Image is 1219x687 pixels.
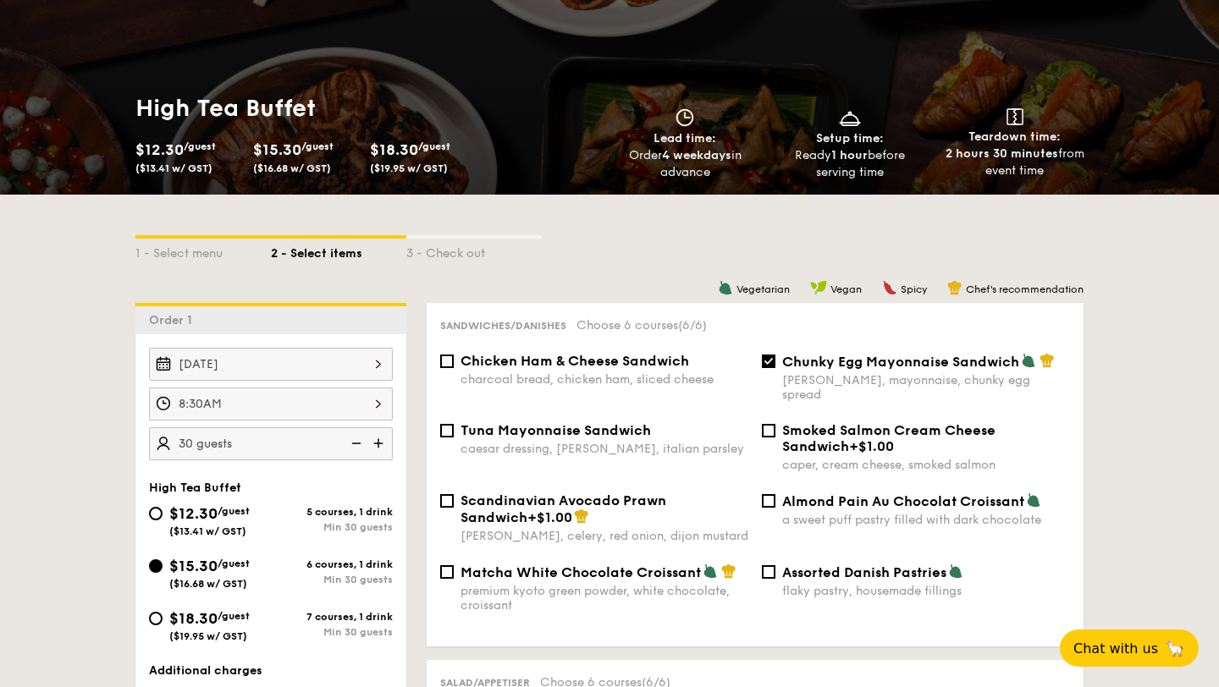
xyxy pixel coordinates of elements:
[1165,639,1185,658] span: 🦙
[1026,492,1041,508] img: icon-vegetarian.fe4039eb.svg
[461,372,748,387] div: charcoal bread, chicken ham, sliced cheese
[830,283,862,295] span: Vegan
[939,146,1090,179] div: from event time
[169,578,247,590] span: ($16.68 w/ GST)
[966,283,1084,295] span: Chef's recommendation
[461,584,748,613] div: premium kyoto green powder, white chocolate, croissant
[149,427,393,460] input: Number of guests
[947,280,963,295] img: icon-chef-hat.a58ddaea.svg
[218,558,250,569] span: /guest
[948,563,963,579] img: icon-vegetarian.fe4039eb.svg
[882,280,897,295] img: icon-spicy.37a8142b.svg
[901,283,927,295] span: Spicy
[461,529,748,543] div: [PERSON_NAME], celery, red onion, dijon mustard
[574,508,589,524] img: icon-chef-hat.a58ddaea.svg
[135,140,184,159] span: $12.30
[678,318,707,333] span: (6/6)
[762,494,775,508] input: Almond Pain Au Chocolat Croissanta sweet puff pastry filled with dark chocolate
[184,140,216,152] span: /guest
[782,373,1070,402] div: [PERSON_NAME], mayonnaise, chunky egg spread
[461,564,701,580] span: Matcha White Chocolate Croissant
[703,563,718,579] img: icon-vegetarian.fe4039eb.svg
[461,353,689,369] span: Chicken Ham & Cheese Sandwich
[271,239,406,262] div: 2 - Select items
[968,129,1061,144] span: Teardown time:
[1073,640,1158,657] span: Chat with us
[782,564,946,580] span: Assorted Danish Pastries
[816,131,884,146] span: Setup time:
[271,506,393,518] div: 5 courses, 1 drink
[149,612,163,625] input: $18.30/guest($19.95 w/ GST)7 courses, 1 drinkMin 30 guests
[406,239,542,262] div: 3 - Check out
[946,146,1058,161] strong: 2 hours 30 minutes
[849,438,894,454] span: +$1.00
[271,521,393,533] div: Min 30 guests
[271,558,393,570] div: 6 courses, 1 drink
[169,525,246,537] span: ($13.41 w/ GST)
[367,427,393,459] img: icon-add.58712e84.svg
[440,354,454,368] input: Chicken Ham & Cheese Sandwichcharcoal bread, chicken ham, sliced cheese
[135,162,212,174] span: ($13.41 w/ GST)
[762,424,775,437] input: Smoked Salmon Cream Cheese Sandwich+$1.00caper, cream cheese, smoked salmon
[370,140,418,159] span: $18.30
[736,283,790,295] span: Vegetarian
[135,239,271,262] div: 1 - Select menu
[461,442,748,456] div: caesar dressing, [PERSON_NAME], italian parsley
[762,354,775,368] input: Chunky Egg Mayonnaise Sandwich[PERSON_NAME], mayonnaise, chunky egg spread
[301,140,334,152] span: /guest
[782,513,1070,527] div: a sweet puff pastry filled with dark chocolate
[837,108,863,127] img: icon-dish.430c3a2e.svg
[1040,353,1055,368] img: icon-chef-hat.a58ddaea.svg
[782,493,1024,509] span: Almond Pain Au Chocolat Croissant
[169,630,247,642] span: ($19.95 w/ GST)
[782,458,1070,472] div: caper, cream cheese, smoked salmon
[271,626,393,638] div: Min 30 guests
[149,559,163,573] input: $15.30/guest($16.68 w/ GST)6 courses, 1 drinkMin 30 guests
[461,422,651,438] span: Tuna Mayonnaise Sandwich
[271,611,393,623] div: 7 courses, 1 drink
[149,313,199,327] span: Order 1
[149,481,241,495] span: High Tea Buffet
[169,557,218,575] span: $15.30
[782,354,1019,370] span: Chunky Egg Mayonnaise Sandwich
[609,147,761,181] div: Order in advance
[218,610,250,622] span: /guest
[654,131,716,146] span: Lead time:
[149,387,393,420] input: Event time
[782,422,996,454] span: Smoked Salmon Cream Cheese Sandwich
[527,509,572,525] span: +$1.00
[718,280,733,295] img: icon-vegetarian.fe4039eb.svg
[342,427,367,459] img: icon-reduce.1d2dbef1.svg
[1007,108,1023,125] img: icon-teardown.65201eee.svg
[149,662,393,679] div: Additional charges
[169,504,218,523] span: $12.30
[418,140,450,152] span: /guest
[576,318,707,333] span: Choose 6 courses
[218,505,250,517] span: /guest
[1021,353,1036,368] img: icon-vegetarian.fe4039eb.svg
[135,93,603,124] h1: High Tea Buffet
[253,140,301,159] span: $15.30
[370,162,448,174] span: ($19.95 w/ GST)
[775,147,926,181] div: Ready before serving time
[149,348,393,381] input: Event date
[461,492,666,525] span: Scandinavian Avocado Prawn Sandwich
[782,584,1070,598] div: flaky pastry, housemade fillings
[149,507,163,520] input: $12.30/guest($13.41 w/ GST)5 courses, 1 drinkMin 30 guests
[810,280,827,295] img: icon-vegan.f8ff3823.svg
[672,108,698,127] img: icon-clock.2db775ea.svg
[440,565,454,579] input: Matcha White Chocolate Croissantpremium kyoto green powder, white chocolate, croissant
[721,563,736,579] img: icon-chef-hat.a58ddaea.svg
[440,320,566,332] span: Sandwiches/Danishes
[169,609,218,628] span: $18.30
[440,494,454,508] input: Scandinavian Avocado Prawn Sandwich+$1.00[PERSON_NAME], celery, red onion, dijon mustard
[831,148,868,162] strong: 1 hour
[271,574,393,585] div: Min 30 guests
[1060,629,1199,667] button: Chat with us🦙
[253,162,331,174] span: ($16.68 w/ GST)
[440,424,454,437] input: Tuna Mayonnaise Sandwichcaesar dressing, [PERSON_NAME], italian parsley
[762,565,775,579] input: Assorted Danish Pastriesflaky pastry, housemade fillings
[662,148,731,162] strong: 4 weekdays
